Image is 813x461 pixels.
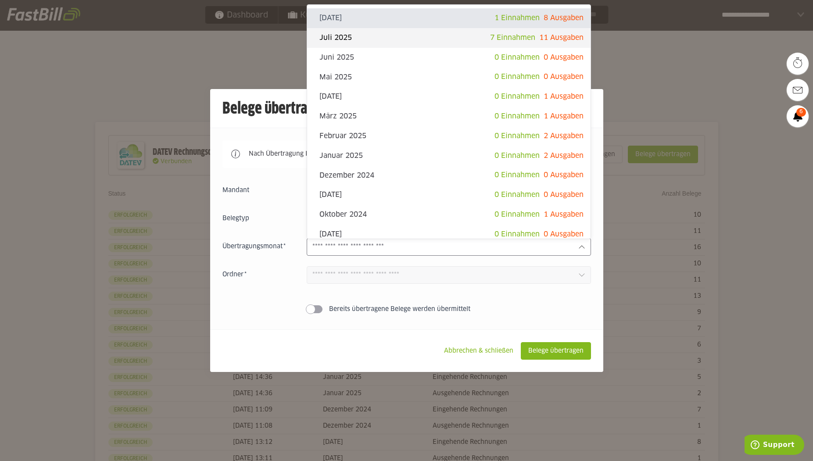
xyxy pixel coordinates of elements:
a: 6 [787,105,809,127]
span: 0 Einnahmen [494,172,540,179]
span: 1 Ausgaben [544,93,584,100]
sl-option: Juli 2025 [307,28,591,48]
sl-option: [DATE] [307,87,591,107]
span: 0 Einnahmen [494,191,540,198]
span: 0 Ausgaben [544,73,584,80]
sl-option: Oktober 2024 [307,205,591,225]
span: 0 Ausgaben [544,54,584,61]
sl-button: Belege übertragen [521,342,591,360]
sl-option: [DATE] [307,8,591,28]
sl-option: Juni 2025 [307,48,591,68]
span: 1 Ausgaben [544,113,584,120]
span: 8 Ausgaben [544,14,584,21]
span: 0 Einnahmen [494,73,540,80]
span: 2 Ausgaben [544,132,584,139]
sl-switch: Bereits übertragene Belege werden übermittelt [222,305,591,314]
sl-option: [DATE] [307,185,591,205]
sl-option: Mai 2025 [307,67,591,87]
span: 7 Einnahmen [490,34,535,41]
span: 11 Ausgaben [539,34,584,41]
span: 0 Einnahmen [494,211,540,218]
span: 0 Ausgaben [544,231,584,238]
sl-option: Dezember 2024 [307,165,591,185]
iframe: Öffnet ein Widget, in dem Sie weitere Informationen finden [745,435,804,457]
span: 0 Einnahmen [494,152,540,159]
span: 0 Einnahmen [494,231,540,238]
span: 0 Einnahmen [494,113,540,120]
span: 0 Ausgaben [544,172,584,179]
sl-button: Abbrechen & schließen [437,342,521,360]
span: 6 [796,108,806,117]
span: 2 Ausgaben [544,152,584,159]
sl-option: [DATE] [307,225,591,244]
span: 0 Einnahmen [494,93,540,100]
sl-option: Februar 2025 [307,126,591,146]
span: 1 Einnahmen [494,14,540,21]
span: 0 Ausgaben [544,191,584,198]
sl-option: März 2025 [307,107,591,126]
span: 1 Ausgaben [544,211,584,218]
span: 0 Einnahmen [494,132,540,139]
sl-option: Januar 2025 [307,146,591,166]
span: 0 Einnahmen [494,54,540,61]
